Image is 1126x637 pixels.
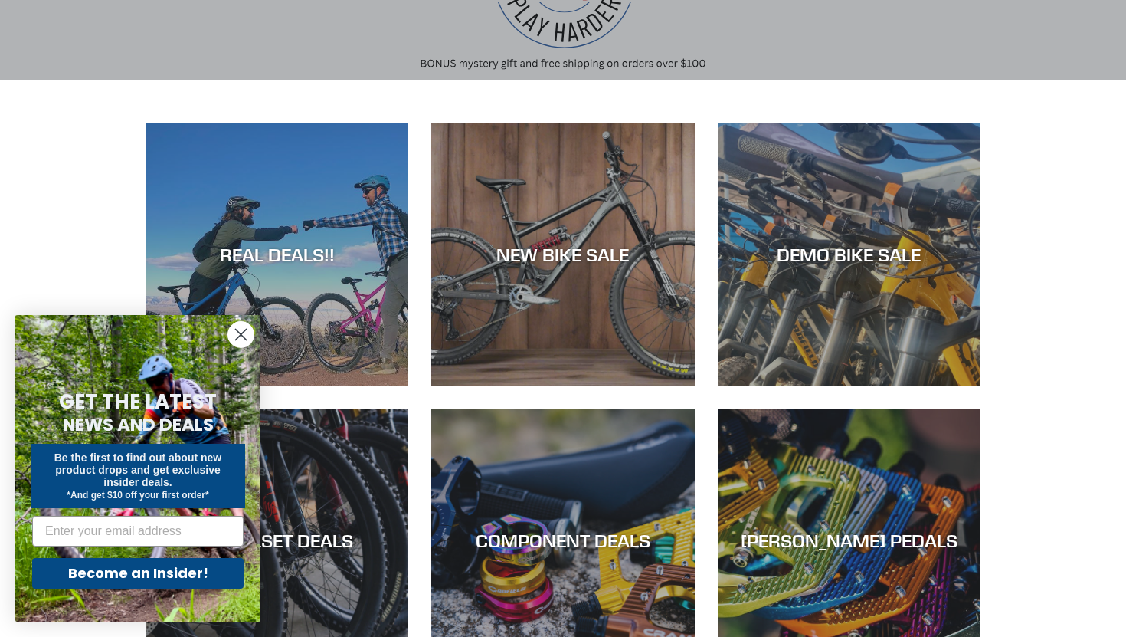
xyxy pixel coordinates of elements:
div: COMPONENT DEALS [431,530,694,552]
div: WHEELSET DEALS [146,530,408,552]
div: DEMO BIKE SALE [718,243,980,265]
div: [PERSON_NAME] PEDALS [718,530,980,552]
button: Close dialog [227,321,254,348]
a: REAL DEALS!! [146,123,408,386]
span: GET THE LATEST [59,388,217,415]
div: REAL DEALS!! [146,243,408,265]
a: DEMO BIKE SALE [718,123,980,386]
a: NEW BIKE SALE [431,123,694,386]
div: NEW BIKE SALE [431,243,694,265]
button: Become an Insider! [32,558,244,589]
span: *And get $10 off your first order* [67,490,208,501]
span: Be the first to find out about new product drops and get exclusive insider deals. [54,451,222,488]
input: Enter your email address [32,516,244,547]
span: NEWS AND DEALS [63,412,214,437]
